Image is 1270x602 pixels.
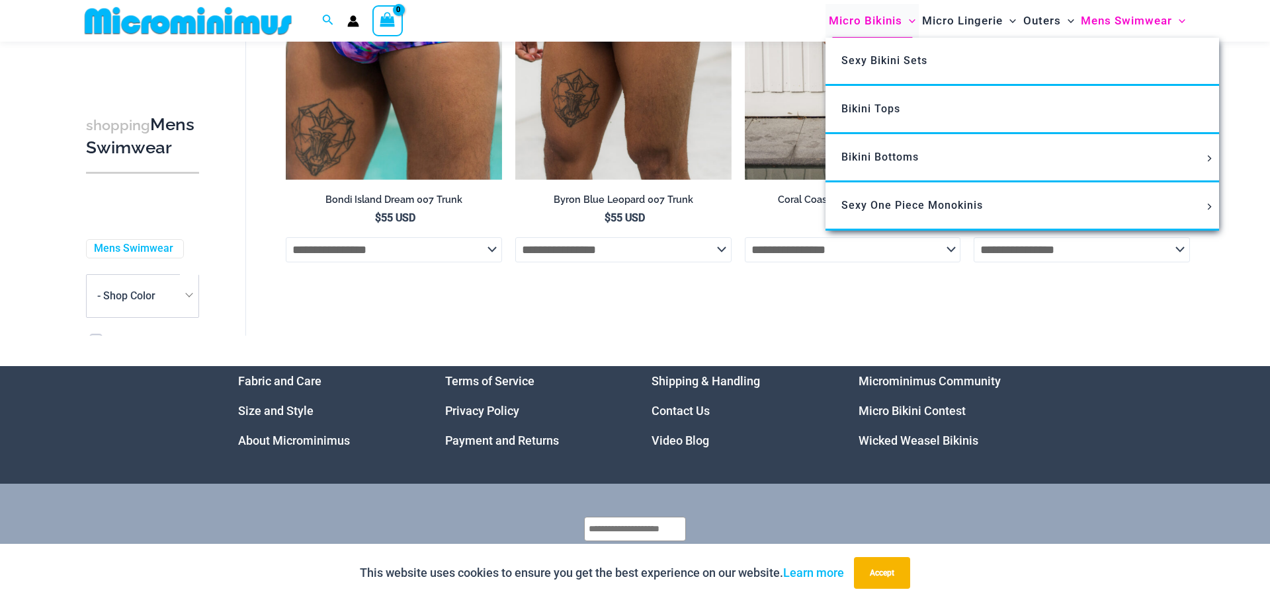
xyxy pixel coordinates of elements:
a: Micro LingerieMenu ToggleMenu Toggle [919,4,1019,38]
h2: Byron Blue Leopard 007 Trunk [515,194,732,206]
a: Wicked Weasel Bikinis [859,433,978,447]
a: Bondi Island Dream 007 Trunk [286,194,502,211]
a: Terms of Service [445,374,534,388]
span: Menu Toggle [1203,204,1217,210]
span: Micro Bikinis [829,4,902,38]
a: Fabric and Care [238,374,321,388]
h3: Mens Swimwear [86,114,199,159]
span: $ [375,211,381,224]
nav: Menu [445,366,619,455]
aside: Footer Widget 3 [652,366,825,455]
a: Bikini BottomsMenu ToggleMenu Toggle [825,134,1219,182]
a: Micro BikinisMenu ToggleMenu Toggle [825,4,919,38]
a: Micro Bikini Contest [859,404,966,418]
span: - Shop Color [87,275,198,317]
aside: Footer Widget 4 [859,366,1033,455]
span: Outers [1023,4,1061,38]
a: Bikini Tops [825,86,1219,134]
nav: Menu [652,366,825,455]
button: Accept [854,557,910,589]
span: Menu Toggle [1172,4,1185,38]
a: Mens SwimwearMenu ToggleMenu Toggle [1078,4,1189,38]
a: Contact Us [652,404,710,418]
span: Mens Swimwear [1081,4,1172,38]
span: Menu Toggle [902,4,915,38]
span: Menu Toggle [1203,155,1217,162]
span: Micro Lingerie [922,4,1003,38]
aside: Footer Widget 1 [238,366,412,455]
a: Sheer [107,334,136,348]
aside: Footer Widget 2 [445,366,619,455]
nav: Menu [859,366,1033,455]
span: shopping [86,117,150,133]
a: Sexy Bikini Sets [825,38,1219,86]
h2: Bondi Island Dream 007 Trunk [286,194,502,206]
a: Byron Blue Leopard 007 Trunk [515,194,732,211]
a: Account icon link [347,15,359,27]
h2: Coral Coast Sprinkles 005 Thong [745,194,961,206]
a: Size and Style [238,404,314,418]
bdi: 55 USD [375,211,415,224]
p: This website uses cookies to ensure you get the best experience on our website. [360,563,844,583]
a: About Microminimus [238,433,350,447]
span: Sexy One Piece Monokinis [841,199,983,211]
a: Video Blog [652,433,709,447]
a: Sexy One Piece MonokinisMenu ToggleMenu Toggle [825,182,1219,231]
a: OutersMenu ToggleMenu Toggle [1020,4,1078,38]
nav: Menu [238,366,412,455]
span: Sexy Bikini Sets [841,54,927,67]
bdi: 55 USD [605,211,645,224]
span: Menu Toggle [1003,4,1016,38]
span: Bikini Tops [841,102,900,115]
a: Search icon link [322,13,334,29]
a: Privacy Policy [445,404,519,418]
a: Learn more [783,566,844,580]
a: Microminimus Community [859,374,1001,388]
span: Menu Toggle [1061,4,1074,38]
span: Bikini Bottoms [841,151,919,163]
span: - Shop Color [97,290,155,303]
span: - Shop Color [86,274,199,318]
nav: Site Navigation [824,2,1191,40]
a: Mens Swimwear [94,242,173,256]
a: Shipping & Handling [652,374,760,388]
span: $ [605,211,611,224]
a: Coral Coast Sprinkles 005 Thong [745,194,961,211]
a: Payment and Returns [445,433,559,447]
img: MM SHOP LOGO FLAT [79,6,297,36]
a: View Shopping Cart, empty [372,5,403,36]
